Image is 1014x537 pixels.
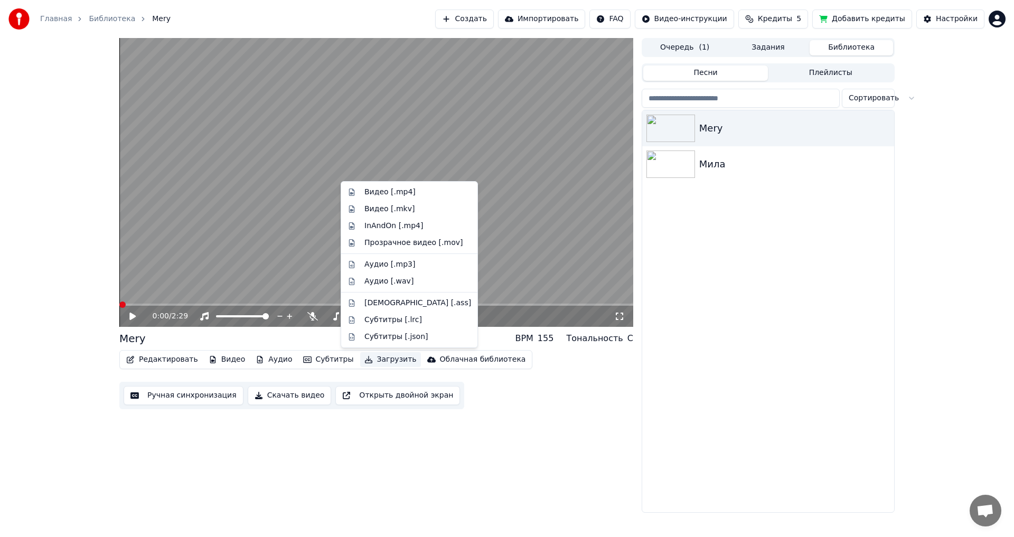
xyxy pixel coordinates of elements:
[251,352,296,367] button: Аудио
[768,65,893,81] button: Плейлисты
[643,40,727,55] button: Очередь
[727,40,810,55] button: Задания
[440,354,526,365] div: Облачная библиотека
[515,332,533,345] div: BPM
[122,352,202,367] button: Редактировать
[364,221,424,231] div: InAndOn [.mp4]
[498,10,586,29] button: Импортировать
[364,187,416,197] div: Видео [.mp4]
[364,238,463,248] div: Прозрачное видео [.mov]
[153,311,178,322] div: /
[635,10,734,29] button: Видео-инструкции
[364,204,415,214] div: Видео [.mkv]
[364,298,471,308] div: [DEMOGRAPHIC_DATA] [.ass]
[153,311,169,322] span: 0:00
[364,332,428,342] div: Субтитры [.json]
[124,386,243,405] button: Ручная синхронизация
[699,42,709,53] span: ( 1 )
[627,332,633,345] div: C
[738,10,808,29] button: Кредиты5
[364,315,422,325] div: Субтитры [.lrc]
[40,14,72,24] a: Главная
[566,332,623,345] div: Тональность
[152,14,171,24] span: Mery
[204,352,250,367] button: Видео
[699,121,890,136] div: Mery
[936,14,978,24] div: Настройки
[40,14,171,24] nav: breadcrumb
[335,386,460,405] button: Открыть двойной экран
[435,10,493,29] button: Создать
[89,14,135,24] a: Библиотека
[172,311,188,322] span: 2:29
[699,157,890,172] div: Мила
[248,386,332,405] button: Скачать видео
[810,40,893,55] button: Библиотека
[589,10,630,29] button: FAQ
[299,352,358,367] button: Субтитры
[364,276,414,287] div: Аудио [.wav]
[758,14,792,24] span: Кредиты
[119,331,146,346] div: Mery
[8,8,30,30] img: youka
[849,93,899,103] span: Сортировать
[796,14,801,24] span: 5
[538,332,554,345] div: 155
[812,10,912,29] button: Добавить кредиты
[643,65,768,81] button: Песни
[364,259,415,270] div: Аудио [.mp3]
[916,10,984,29] button: Настройки
[970,495,1001,526] div: Open chat
[360,352,421,367] button: Загрузить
